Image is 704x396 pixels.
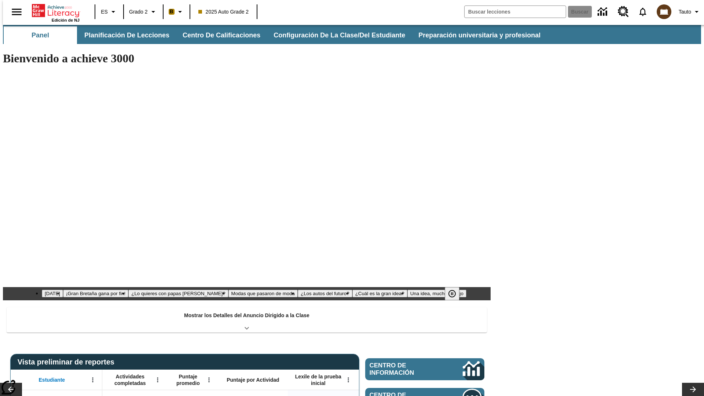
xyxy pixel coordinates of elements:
[352,290,407,297] button: Diapositiva 6 ¿Cuál es la gran idea?
[593,2,613,22] a: Centro de información
[129,8,148,16] span: Grado 2
[198,8,249,16] span: 2025 Auto Grade 2
[101,8,108,16] span: ES
[177,26,266,44] button: Centro de calificaciones
[228,290,298,297] button: Diapositiva 4 Modas que pasaron de moda
[106,373,154,386] span: Actividades completadas
[126,5,161,18] button: Grado: Grado 2, Elige un grado
[445,287,459,300] button: Pausar
[4,26,77,44] button: Panel
[7,307,487,333] div: Mostrar los Detalles del Anuncio Dirigido a la Clase
[682,383,704,396] button: Carrusel de lecciones, seguir
[343,374,354,385] button: Abrir menú
[3,26,547,44] div: Subbarra de navegación
[87,374,98,385] button: Abrir menú
[18,358,118,366] span: Vista preliminar de reportes
[633,2,652,21] a: Notificaciones
[78,26,175,44] button: Planificación de lecciones
[166,5,187,18] button: Boost El color de la clase es anaranjado claro. Cambiar el color de la clase.
[6,1,27,23] button: Abrir el menú lateral
[98,5,121,18] button: Lenguaje: ES, Selecciona un idioma
[613,2,633,22] a: Centro de recursos, Se abrirá en una pestaña nueva.
[128,290,228,297] button: Diapositiva 3 ¿Lo quieres con papas fritas?
[32,3,80,18] a: Portada
[652,2,676,21] button: Escoja un nuevo avatar
[3,52,491,65] h1: Bienvenido a achieve 3000
[152,374,163,385] button: Abrir menú
[170,7,173,16] span: B
[465,6,566,18] input: Buscar campo
[184,312,309,319] p: Mostrar los Detalles del Anuncio Dirigido a la Clase
[3,25,701,44] div: Subbarra de navegación
[679,8,691,16] span: Tauto
[445,287,467,300] div: Pausar
[42,290,63,297] button: Diapositiva 1 Día del Trabajo
[657,4,671,19] img: avatar image
[370,362,438,377] span: Centro de información
[412,26,546,44] button: Preparación universitaria y profesional
[268,26,411,44] button: Configuración de la clase/del estudiante
[39,377,65,383] span: Estudiante
[52,18,80,22] span: Edición de NJ
[63,290,128,297] button: Diapositiva 2 ¡Gran Bretaña gana por fin!
[298,290,352,297] button: Diapositiva 5 ¿Los autos del futuro?
[365,358,484,380] a: Centro de información
[227,377,279,383] span: Puntaje por Actividad
[291,373,345,386] span: Lexile de la prueba inicial
[407,290,466,297] button: Diapositiva 7 Una idea, mucho trabajo
[203,374,214,385] button: Abrir menú
[676,5,704,18] button: Perfil/Configuración
[170,373,206,386] span: Puntaje promedio
[32,3,80,22] div: Portada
